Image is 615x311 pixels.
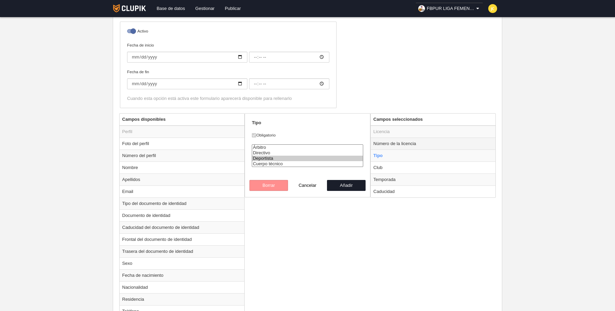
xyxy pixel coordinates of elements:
th: Campos disponibles [120,114,245,126]
label: Fecha de inicio [127,42,329,63]
td: Tipo del documento de identidad [120,197,245,209]
a: FBPUR LIGA FEMENINA [415,3,483,14]
input: Fecha de inicio [127,52,247,63]
td: Sexo [120,257,245,269]
td: Club [371,161,496,173]
td: Email [120,185,245,197]
button: Cancelar [288,180,327,191]
th: Campos seleccionados [371,114,496,126]
td: Caducidad del documento de identidad [120,221,245,233]
td: Frontal del documento de identidad [120,233,245,245]
img: Clupik [113,4,146,12]
img: c2l6ZT0zMHgzMCZmcz05JnRleHQ9SkMmYmc9ZmRkODM1.png [488,4,497,13]
td: Tipo [371,150,496,161]
span: FBPUR LIGA FEMENINA [427,5,475,12]
td: Perfil [120,126,245,138]
strong: Tipo [252,120,261,125]
td: Foto del perfil [120,138,245,150]
td: Documento de identidad [120,209,245,221]
option: Deportista [252,156,363,161]
td: Residencia [120,293,245,305]
option: Directivo [252,150,363,156]
td: Trasera del documento de identidad [120,245,245,257]
div: Cuando esta opción está activa este formulario aparecerá disponible para rellenarlo [127,95,329,102]
input: Obligatorio [252,133,256,138]
label: Fecha de fin [127,69,329,89]
td: Licencia [371,126,496,138]
td: Fecha de nacimiento [120,269,245,281]
option: Árbitro [252,145,363,150]
td: Temporada [371,173,496,185]
input: Fecha de fin [127,78,247,89]
label: Obligatorio [252,132,363,138]
input: Fecha de fin [249,78,329,89]
img: OazYroUQQm2F.30x30.jpg [418,5,425,12]
td: Número de la licencia [371,138,496,150]
label: Activo [127,28,329,36]
input: Fecha de inicio [249,52,329,63]
td: Apellidos [120,173,245,185]
option: Cuerpo técnico [252,161,363,167]
td: Nacionalidad [120,281,245,293]
td: Número del perfil [120,150,245,161]
button: Añadir [327,180,366,191]
td: Caducidad [371,185,496,197]
td: Nombre [120,161,245,173]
